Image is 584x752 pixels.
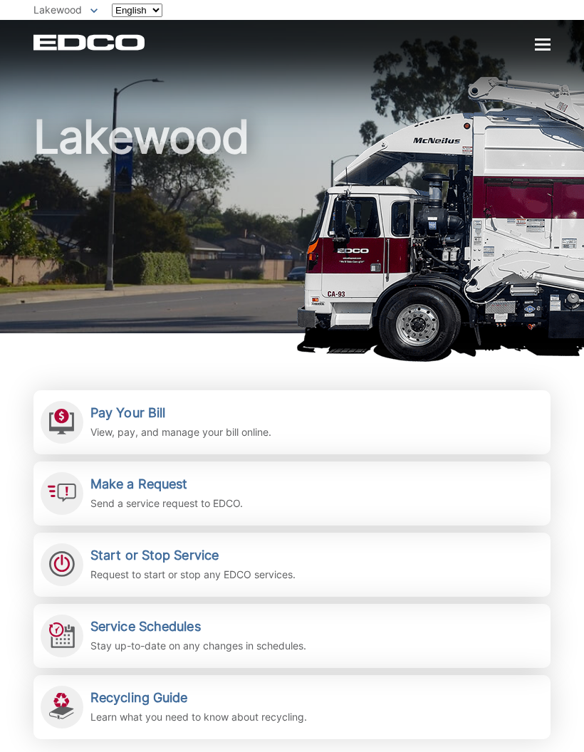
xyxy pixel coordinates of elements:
[90,548,296,563] h2: Start or Stop Service
[90,405,271,421] h2: Pay Your Bill
[90,496,243,511] p: Send a service request to EDCO.
[33,114,551,340] h1: Lakewood
[33,390,551,454] a: Pay Your Bill View, pay, and manage your bill online.
[90,709,307,725] p: Learn what you need to know about recycling.
[90,638,306,654] p: Stay up-to-date on any changes in schedules.
[90,476,243,492] h2: Make a Request
[90,424,271,440] p: View, pay, and manage your bill online.
[112,4,162,17] select: Select a language
[33,675,551,739] a: Recycling Guide Learn what you need to know about recycling.
[90,619,306,634] h2: Service Schedules
[33,34,147,51] a: EDCD logo. Return to the homepage.
[33,461,551,526] a: Make a Request Send a service request to EDCO.
[90,690,307,706] h2: Recycling Guide
[33,604,551,668] a: Service Schedules Stay up-to-date on any changes in schedules.
[33,4,82,16] span: Lakewood
[90,567,296,583] p: Request to start or stop any EDCO services.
